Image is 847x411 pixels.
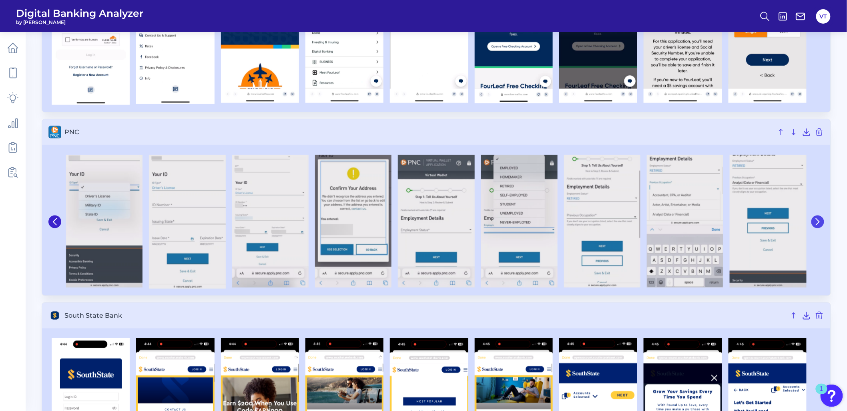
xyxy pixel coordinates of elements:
[149,155,225,289] img: PNC
[64,128,773,136] span: PNC
[232,155,309,288] img: PNC
[820,389,823,399] div: 1
[564,155,640,288] img: PNC
[821,385,843,407] button: Open Resource Center, 1 new notification
[66,155,143,288] img: PNC
[730,155,806,288] img: PNC
[16,7,144,19] span: Digital Banking Analyzer
[64,312,786,320] span: South State Bank
[647,155,723,288] img: PNC
[481,155,558,288] img: PNC
[816,9,831,24] button: VT
[398,155,474,288] img: PNC
[16,19,144,25] span: by [PERSON_NAME]
[315,155,391,288] img: PNC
